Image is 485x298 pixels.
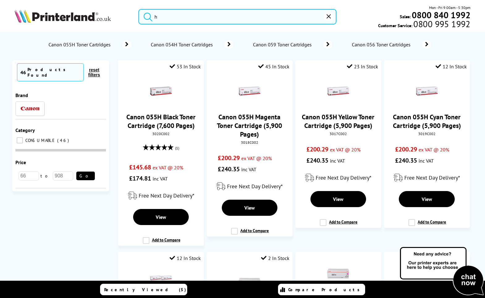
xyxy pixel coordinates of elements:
[239,80,260,102] img: Canon-Magenta-055H-Toner-Small.gif
[399,191,455,207] a: View
[412,9,470,21] b: 0800 840 1992
[288,287,363,292] span: Compare Products
[24,138,57,143] span: CONSUMABLE
[261,255,289,261] div: 2 In Stock
[298,169,378,186] div: modal_delivery
[422,196,432,202] span: View
[211,140,288,145] div: 3018C002
[156,214,166,220] span: View
[15,9,111,23] img: Printerland Logo
[310,191,366,207] a: View
[222,200,278,216] a: View
[395,156,417,164] span: £240.35
[150,40,234,49] a: Canon 054H Toner Cartridges
[53,171,73,181] input: 908
[84,67,104,78] button: reset filters
[252,41,314,48] span: Canon 059 Toner Cartridges
[241,166,256,172] span: inc VAT
[408,219,446,231] label: Add to Compare
[104,287,186,292] span: Recently Viewed (5)
[351,41,413,48] span: Canon 056 Toner Cartridges
[302,113,374,130] a: Canon 055H Yellow Toner Cartridge (5,900 Pages)
[411,12,470,18] a: 0800 840 1992
[210,178,289,195] div: modal_delivery
[399,246,485,297] img: Open Live Chat window
[320,219,357,231] label: Add to Compare
[330,158,345,164] span: inc VAT
[39,173,53,179] span: to
[27,67,80,78] div: Products Found
[19,171,39,181] input: 66
[333,196,344,202] span: View
[436,63,467,70] div: 12 In Stock
[239,272,260,294] img: Canon-059H-Black-Front-Box-Small.gif
[395,145,417,153] span: £200.29
[227,183,283,190] span: Free Next Day Delivery*
[306,145,328,153] span: £200.29
[306,156,328,164] span: £240.35
[300,131,377,136] div: 3017C002
[327,263,349,284] img: Canon-059H-Magenta-Front-Box-Small.gif
[231,228,269,240] label: Add to Compare
[48,40,131,49] a: Canon 055H Toner Cartridges
[129,174,151,182] span: £174.81
[121,187,201,204] div: modal_delivery
[150,41,215,48] span: Canon 054H Toner Cartridges
[330,147,361,153] span: ex VAT @ 20%
[316,174,371,181] span: Free Next Day Delivery*
[153,176,168,182] span: inc VAT
[138,9,336,24] input: Search product or brand
[150,80,172,102] img: Canon-Black-055H-Toner-Small.gif
[126,113,196,130] a: Canon 055H Black Toner Cartridge (7,600 Pages)
[123,131,199,136] div: 3020C002
[351,40,431,49] a: Canon 056 Toner Cartridges
[389,131,465,136] div: 3019C002
[378,21,470,28] span: Customer Service:
[278,284,365,295] a: Compare Products
[419,158,434,164] span: inc VAT
[48,41,113,48] span: Canon 055H Toner Cartridges
[217,113,282,138] a: Canon 055H Magenta Toner Cartridge (5,900 Pages)
[387,169,467,186] div: modal_delivery
[143,237,180,249] label: Add to Compare
[218,165,240,173] span: £240.35
[412,21,470,27] span: 0800 995 1992
[17,137,23,143] input: CONSUMABLE 46
[218,154,240,162] span: £200.29
[393,113,461,130] a: Canon 055H Cyan Toner Cartridge (5,900 Pages)
[15,159,26,165] span: Price
[252,40,332,49] a: Canon 059 Toner Cartridges
[21,107,39,111] img: Canon
[150,272,172,294] img: Canon-055H-CMYK-Small.gif
[419,147,449,153] span: ex VAT @ 20%
[15,127,35,133] span: Category
[170,63,201,70] div: 53 In Stock
[175,142,179,154] span: (1)
[15,9,131,24] a: Printerland Logo
[241,155,272,161] span: ex VAT @ 20%
[244,205,255,211] span: View
[258,63,289,70] div: 45 In Stock
[57,138,70,143] span: 46
[347,63,378,70] div: 23 In Stock
[327,80,349,102] img: Canon-Yellow-055H-Toner-Small.gif
[404,174,460,181] span: Free Next Day Delivery*
[400,14,411,19] span: Sales:
[429,5,470,11] span: Mon - Fri 9:00am - 5:30pm
[416,80,438,102] img: Canon-Cyan-055H-Toner-Small.gif
[20,69,26,75] span: 46
[139,192,194,199] span: Free Next Day Delivery*
[170,255,201,261] div: 12 In Stock
[153,164,183,171] span: ex VAT @ 20%
[133,209,189,225] a: View
[100,284,187,295] a: Recently Viewed (5)
[15,92,28,98] span: Brand
[76,172,95,180] button: Go
[129,163,151,171] span: £145.68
